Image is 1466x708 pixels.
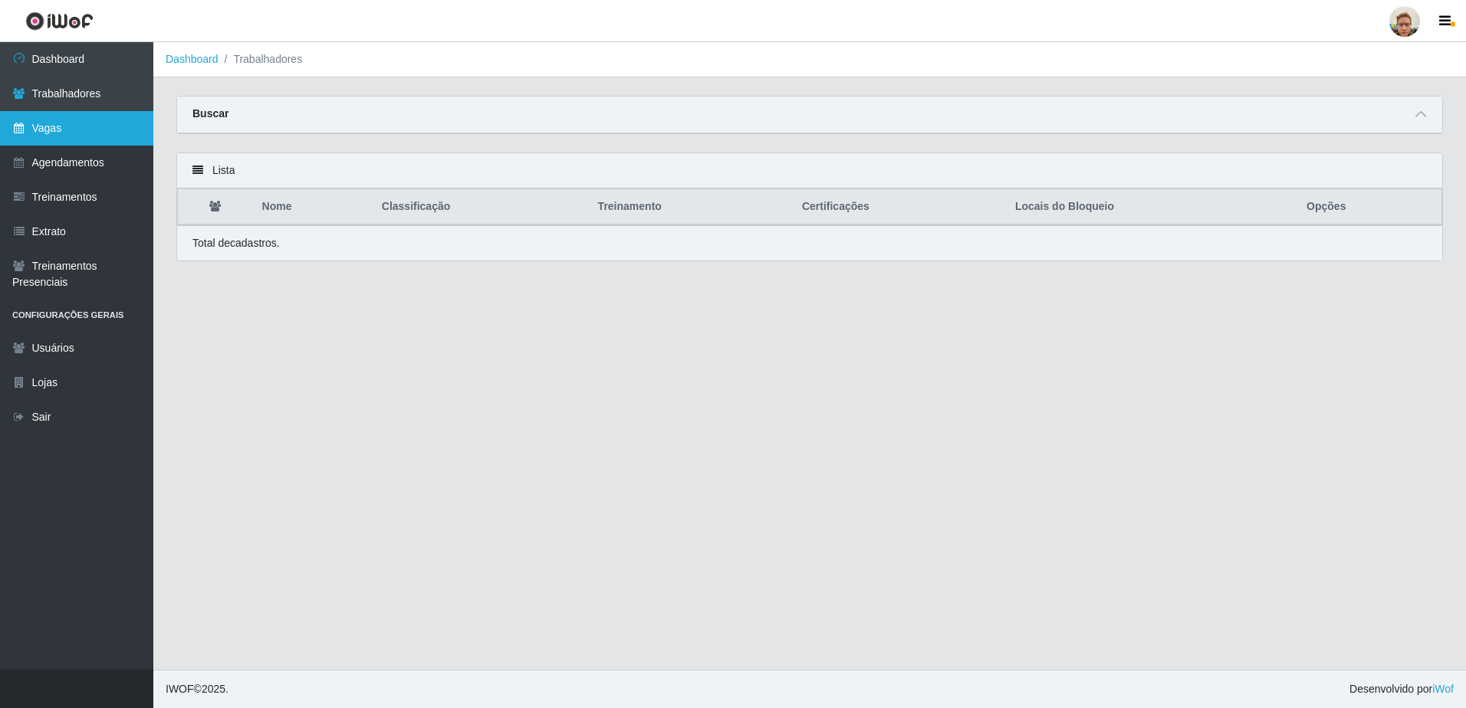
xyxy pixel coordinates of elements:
th: Locais do Bloqueio [1006,189,1297,225]
a: iWof [1432,683,1454,695]
span: Desenvolvido por [1349,681,1454,697]
span: © 2025 . [166,681,228,697]
img: CoreUI Logo [25,11,94,31]
nav: breadcrumb [153,42,1466,77]
p: Total de cadastros. [192,235,280,251]
a: Dashboard [166,53,219,65]
div: Lista [177,153,1442,188]
li: Trabalhadores [219,51,303,67]
th: Certificações [793,189,1006,225]
th: Classificação [373,189,589,225]
strong: Buscar [192,107,228,120]
th: Opções [1297,189,1441,225]
th: Treinamento [589,189,793,225]
span: IWOF [166,683,194,695]
th: Nome [253,189,373,225]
